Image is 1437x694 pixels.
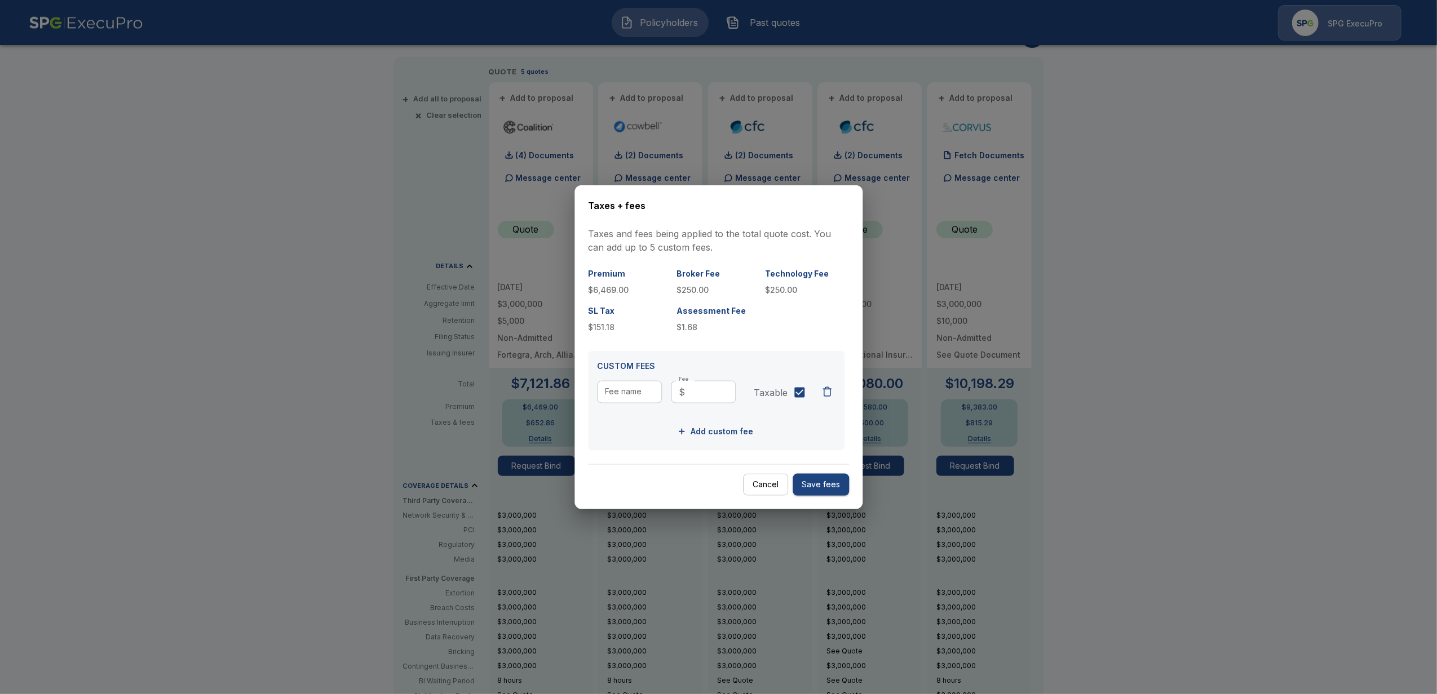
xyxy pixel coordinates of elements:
[765,283,844,295] p: $250.00
[588,267,667,279] p: Premium
[743,474,788,496] button: Cancel
[679,375,688,382] label: Fee
[679,385,685,398] p: $
[675,421,758,442] button: Add custom fee
[597,359,835,371] p: CUSTOM FEES
[677,304,756,316] p: Assessment Fee
[677,321,756,332] p: $1.68
[677,267,756,279] p: Broker Fee
[588,226,849,253] p: Taxes and fees being applied to the total quote cost. You can add up to 5 custom fees.
[588,199,849,213] h6: Taxes + fees
[677,283,756,295] p: $250.00
[588,321,667,332] p: $151.18
[765,267,844,279] p: Technology Fee
[588,304,667,316] p: SL Tax
[793,474,849,496] button: Save fees
[588,283,667,295] p: $6,469.00
[754,385,788,399] span: Taxable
